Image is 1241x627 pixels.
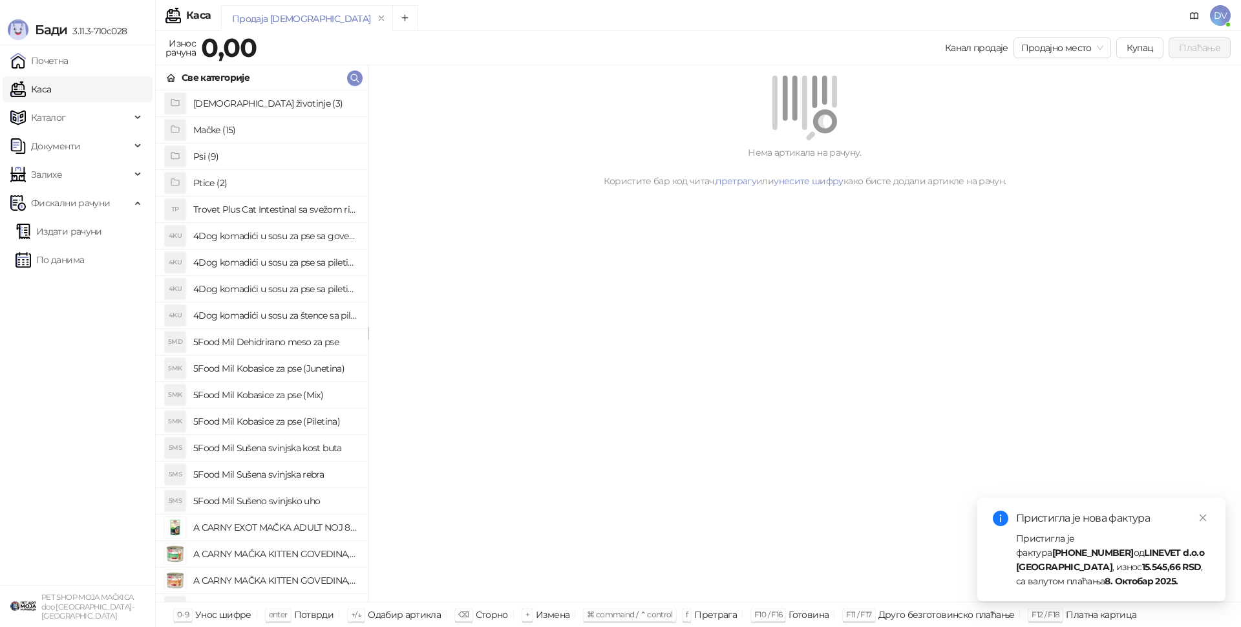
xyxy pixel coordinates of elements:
h4: 5Food Mil Sušena svinjska rebra [193,464,357,485]
h4: Trovet Plus Cat Intestinal sa svežom ribom (85g) [193,199,357,220]
h4: 5Food Mil Dehidrirano meso za pse [193,332,357,352]
span: + [525,610,529,619]
button: Плаћање [1169,37,1231,58]
span: ↑/↓ [351,610,361,619]
span: Каталог [31,105,66,131]
div: 5MS [165,491,186,511]
span: Залихе [31,162,62,187]
img: Slika [165,517,186,538]
div: 5MK [165,358,186,379]
div: Претрага [694,606,737,623]
h4: Mačke (15) [193,120,357,140]
strong: 15.545,66 RSD [1142,561,1202,573]
strong: [PHONE_NUMBER] [1052,547,1134,558]
img: Logo [8,19,28,40]
h4: 4Dog komadići u sosu za štence sa piletinom (100g) [193,305,357,326]
img: Slika [165,570,186,591]
a: Каса [10,76,51,102]
h4: A CARNY MAČKA KITTEN GOVEDINA,TELETINA I PILETINA 200g [193,570,357,591]
a: По данима [16,247,84,273]
div: ABP [165,597,186,617]
span: Продајно место [1021,38,1103,58]
div: Измена [536,606,569,623]
img: Slika [165,544,186,564]
strong: 8. Октобар 2025. [1105,575,1178,587]
div: 4KU [165,252,186,273]
img: 64x64-companyLogo-9f44b8df-f022-41eb-b7d6-300ad218de09.png [10,593,36,619]
button: Add tab [392,5,418,31]
span: DV [1210,5,1231,26]
div: Нема артикала на рачуну. Користите бар код читач, или како бисте додали артикле на рачун. [384,145,1225,188]
strong: 0,00 [201,32,257,63]
h4: 4Dog komadići u sosu za pse sa piletinom (100g) [193,252,357,273]
h4: Psi (9) [193,146,357,167]
small: PET SHOP MOJA MAČKICA doo [GEOGRAPHIC_DATA]-[GEOGRAPHIC_DATA] [41,593,134,621]
span: F10 / F16 [754,610,782,619]
span: Фискални рачуни [31,190,110,216]
span: ⌘ command / ⌃ control [587,610,673,619]
a: Документација [1184,5,1205,26]
div: Канал продаје [945,41,1008,55]
a: Издати рачуни [16,218,102,244]
div: Сторно [476,606,508,623]
h4: [DEMOGRAPHIC_DATA] životinje (3) [193,93,357,114]
div: Све категорије [182,70,249,85]
div: 5MD [165,332,186,352]
div: Пристигла је нова фактура [1016,511,1210,526]
div: grid [156,90,368,602]
h4: 5Food Mil Kobasice za pse (Piletina) [193,411,357,432]
span: info-circle [993,511,1008,526]
div: Продаја [DEMOGRAPHIC_DATA] [232,12,370,26]
div: Унос шифре [195,606,251,623]
h4: A CARNY MAČKA KITTEN GOVEDINA,PILETINA I ZEC 200g [193,544,357,564]
a: Close [1196,511,1210,525]
div: TP [165,199,186,220]
div: Друго безготовинско плаћање [878,606,1015,623]
a: Почетна [10,48,69,74]
div: Каса [186,10,211,21]
div: 5MK [165,411,186,432]
h4: 5Food Mil Kobasice za pse (Junetina) [193,358,357,379]
h4: A CARNY EXOT MAČKA ADULT NOJ 85g [193,517,357,538]
span: F12 / F18 [1032,610,1059,619]
h4: 5Food Mil Sušeno svinjsko uho [193,491,357,511]
div: 4KU [165,226,186,246]
h4: 5Food Mil Sušena svinjska kost buta [193,438,357,458]
h4: Ptice (2) [193,173,357,193]
a: претрагу [716,175,756,187]
a: унесите шифру [774,175,843,187]
span: F11 / F17 [846,610,871,619]
div: Платна картица [1066,606,1136,623]
span: close [1198,513,1207,522]
span: Документи [31,133,80,159]
span: f [686,610,688,619]
button: remove [373,13,390,24]
button: Купац [1116,37,1164,58]
h4: ADIVA Biotic Powder (1 kesica) [193,597,357,617]
div: 5MS [165,464,186,485]
div: Одабир артикла [368,606,441,623]
span: Бади [35,22,67,37]
span: 0-9 [177,610,189,619]
div: 4KU [165,279,186,299]
h4: 4Dog komadići u sosu za pse sa piletinom i govedinom (4x100g) [193,279,357,299]
div: 5MK [165,385,186,405]
span: ⌫ [458,610,469,619]
span: enter [269,610,288,619]
div: Износ рачуна [163,35,198,61]
div: 5MS [165,438,186,458]
h4: 4Dog komadići u sosu za pse sa govedinom (100g) [193,226,357,246]
div: 4KU [165,305,186,326]
h4: 5Food Mil Kobasice za pse (Mix) [193,385,357,405]
span: 3.11.3-710c028 [67,25,127,37]
div: Потврди [294,606,334,623]
div: Пристигла је фактура од , износ , са валутом плаћања [1016,531,1210,588]
div: Готовина [789,606,829,623]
